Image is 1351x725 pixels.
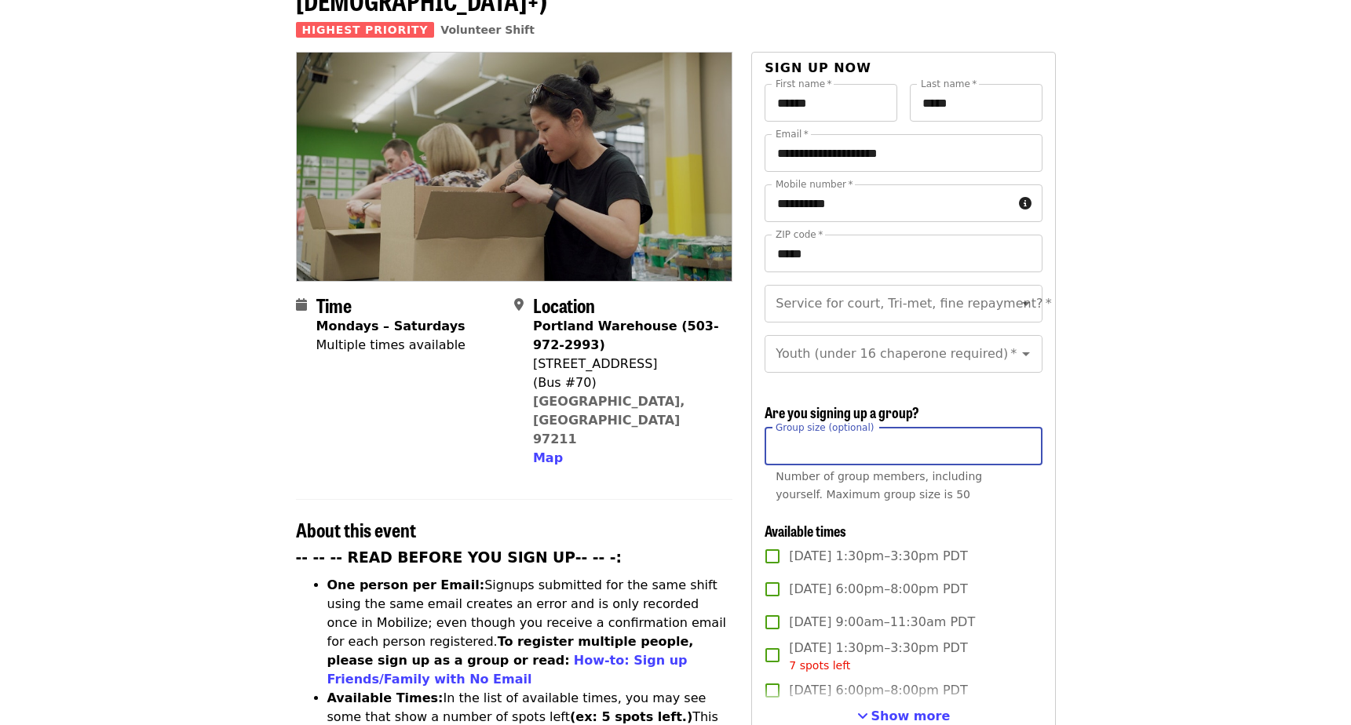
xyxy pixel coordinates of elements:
[514,297,524,312] i: map-marker-alt icon
[765,235,1042,272] input: ZIP code
[533,373,720,392] div: (Bus #70)
[789,580,967,599] span: [DATE] 6:00pm–8:00pm PDT
[789,613,975,632] span: [DATE] 9:00am–11:30am PDT
[765,428,1042,465] input: [object Object]
[316,336,466,355] div: Multiple times available
[533,450,563,465] span: Map
[1015,293,1037,315] button: Open
[570,709,692,724] strong: (ex: 5 spots left.)
[296,22,435,38] span: Highest Priority
[533,319,719,352] strong: Portland Warehouse (503-972-2993)
[776,230,823,239] label: ZIP code
[776,79,832,89] label: First name
[533,355,720,373] div: [STREET_ADDRESS]
[296,297,307,312] i: calendar icon
[327,577,485,592] strong: One person per Email:
[316,319,466,333] strong: Mondays – Saturdays
[327,576,733,689] li: Signups submitted for the same shift using the same email creates an error and is only recorded o...
[1015,343,1037,365] button: Open
[296,549,623,566] strong: -- -- -- READ BEFORE YOU SIGN UP-- -- -:
[296,516,416,543] span: About this event
[789,547,967,566] span: [DATE] 1:30pm–3:30pm PDT
[297,53,732,280] img: Oct/Nov/Dec - Portland: Repack/Sort (age 8+) organized by Oregon Food Bank
[765,402,919,422] span: Are you signing up a group?
[776,421,874,432] span: Group size (optional)
[327,634,694,668] strong: To register multiple people, please sign up as a group or read:
[765,134,1042,172] input: Email
[921,79,977,89] label: Last name
[316,291,352,319] span: Time
[789,639,967,674] span: [DATE] 1:30pm–3:30pm PDT
[789,659,850,672] span: 7 spots left
[1019,196,1032,211] i: circle-info icon
[533,394,685,446] a: [GEOGRAPHIC_DATA], [GEOGRAPHIC_DATA] 97211
[910,84,1042,122] input: Last name
[789,681,967,700] span: [DATE] 6:00pm–8:00pm PDT
[776,470,982,501] span: Number of group members, including yourself. Maximum group size is 50
[776,129,809,139] label: Email
[533,449,563,468] button: Map
[765,84,897,122] input: First name
[765,60,871,75] span: Sign up now
[765,520,846,541] span: Available times
[871,709,951,723] span: Show more
[776,180,853,189] label: Mobile number
[440,24,535,36] a: Volunteer Shift
[327,653,688,687] a: How-to: Sign up Friends/Family with No Email
[327,690,444,705] strong: Available Times:
[765,184,1012,222] input: Mobile number
[533,291,595,319] span: Location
